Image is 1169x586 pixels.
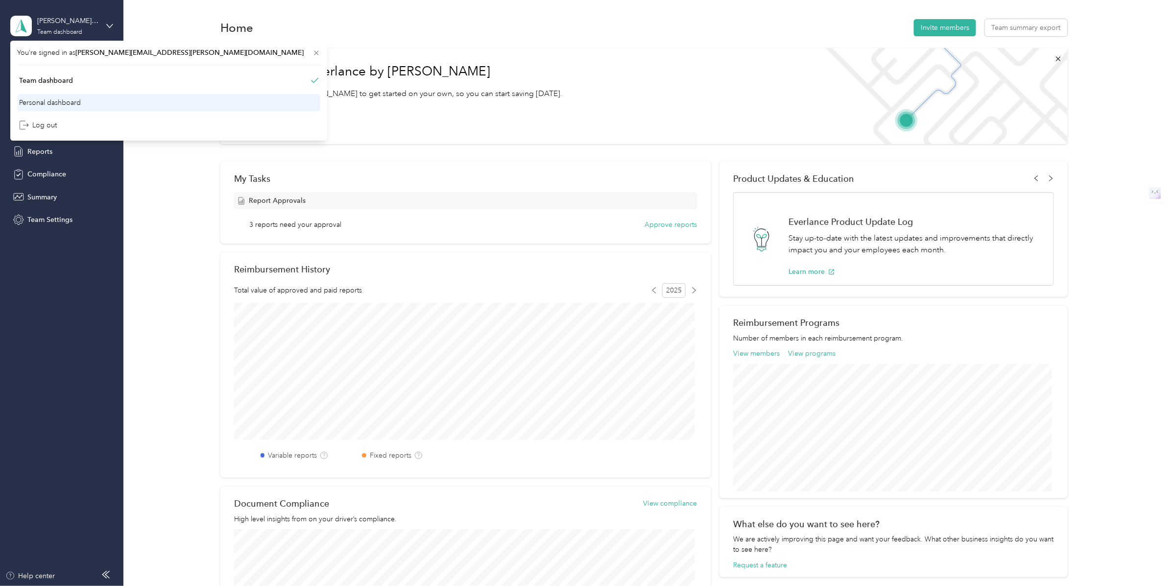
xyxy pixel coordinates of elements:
[27,169,66,179] span: Compliance
[788,232,1043,256] p: Stay up-to-date with the latest updates and improvements that directly impact you and your employ...
[914,19,976,36] button: Invite members
[645,220,697,230] button: Approve reports
[662,283,686,298] span: 2025
[733,317,1053,328] h2: Reimbursement Programs
[985,19,1068,36] button: Team summary export
[75,49,304,57] span: [PERSON_NAME][EMAIL_ADDRESS][PERSON_NAME][DOMAIN_NAME]
[733,348,780,359] button: View members
[788,217,1043,227] h1: Everlance Product Update Log
[37,29,82,35] div: Team dashboard
[234,514,697,524] p: High level insights from on your driver’s compliance.
[733,560,787,570] button: Request a feature
[788,348,836,359] button: View programs
[27,215,72,225] span: Team Settings
[370,450,411,461] label: Fixed reports
[5,571,55,581] button: Help center
[37,16,98,26] div: [PERSON_NAME][EMAIL_ADDRESS][PERSON_NAME][DOMAIN_NAME]
[249,195,306,206] span: Report Approvals
[733,333,1053,343] p: Number of members in each reimbursement program.
[220,23,253,33] h1: Home
[733,519,1053,529] div: What else do you want to see here?
[1114,531,1169,586] iframe: Everlance-gr Chat Button Frame
[27,192,57,202] span: Summary
[733,173,854,184] span: Product Updates & Education
[249,220,341,230] span: 3 reports need your approval
[19,120,57,130] div: Log out
[234,498,329,509] h2: Document Compliance
[788,267,835,277] button: Learn more
[268,450,317,461] label: Variable reports
[234,173,697,184] div: My Tasks
[234,285,362,295] span: Total value of approved and paid reports
[19,75,73,86] div: Team dashboard
[234,88,562,100] p: Read our step-by-[PERSON_NAME] to get started on your own, so you can start saving [DATE].
[644,498,697,509] button: View compliance
[234,264,330,274] h2: Reimbursement History
[17,48,320,58] span: You’re signed in as
[816,48,1067,144] img: Welcome to everlance
[234,64,562,79] h1: Welcome to Everlance by [PERSON_NAME]
[27,146,52,157] span: Reports
[733,534,1053,555] div: We are actively improving this page and want your feedback. What other business insights do you w...
[19,98,81,108] div: Personal dashboard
